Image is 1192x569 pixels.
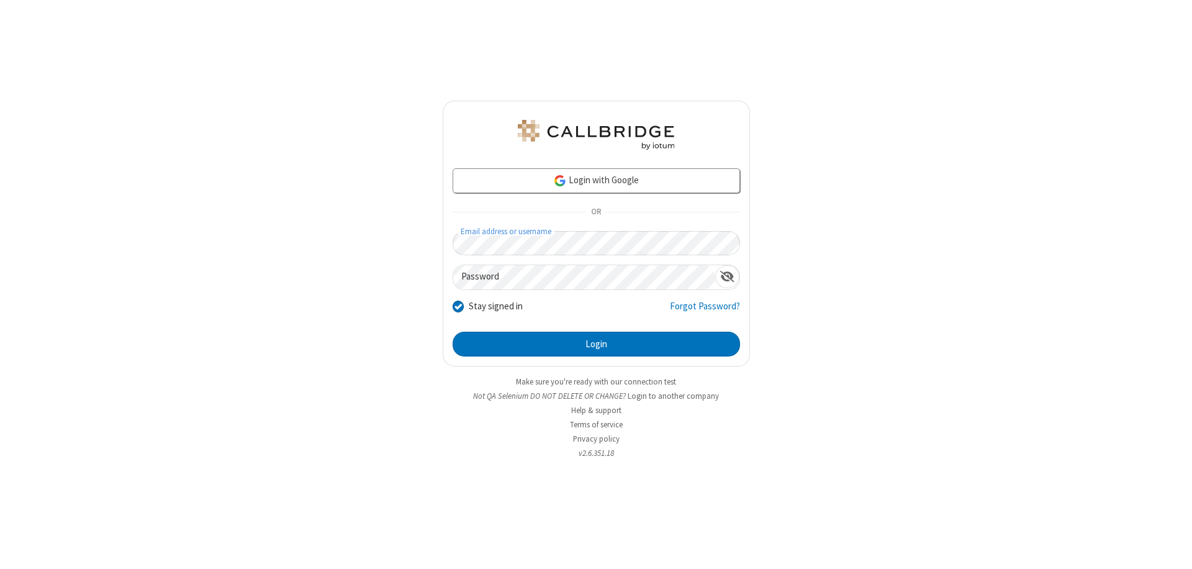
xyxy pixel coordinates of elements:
a: Forgot Password? [670,299,740,323]
li: Not QA Selenium DO NOT DELETE OR CHANGE? [443,390,750,402]
a: Terms of service [570,419,623,430]
div: Show password [715,265,739,288]
button: Login to another company [628,390,719,402]
a: Privacy policy [573,434,620,444]
input: Email address or username [453,231,740,255]
button: Login [453,332,740,357]
span: OR [586,204,606,221]
label: Stay signed in [469,299,523,314]
input: Password [453,265,715,289]
iframe: Chat [1161,537,1183,560]
img: QA Selenium DO NOT DELETE OR CHANGE [515,120,677,150]
a: Help & support [571,405,621,416]
img: google-icon.png [553,174,567,188]
a: Login with Google [453,168,740,193]
li: v2.6.351.18 [443,447,750,459]
a: Make sure you're ready with our connection test [516,376,676,387]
